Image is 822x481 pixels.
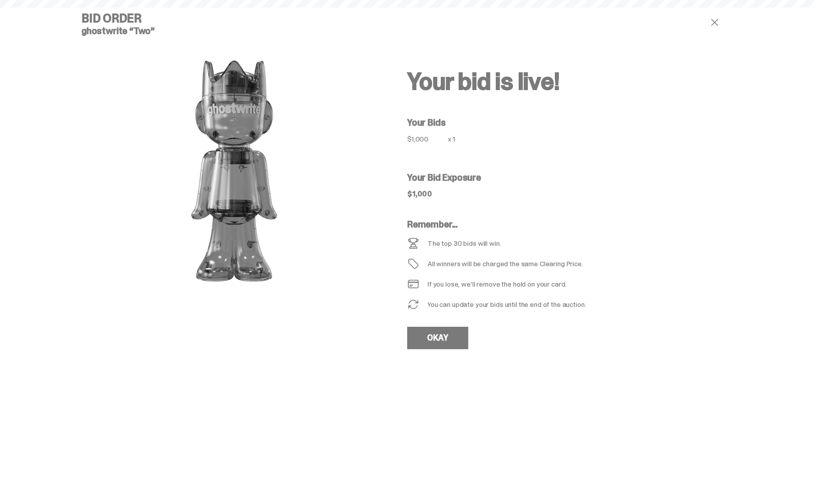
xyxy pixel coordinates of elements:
h5: ghostwrite “Two” [81,26,387,36]
h5: Your Bid Exposure [407,173,733,182]
div: $1,000 [407,190,432,197]
div: All winners will be charged the same Clearing Price. [428,260,668,267]
h4: Bid Order [81,12,387,24]
div: $1,000 [407,135,448,143]
div: The top 30 bids will win. [428,240,501,247]
h2: Your bid is live! [407,69,733,94]
div: x 1 [448,135,464,149]
h5: Your Bids [407,118,733,127]
div: You can update your bids until the end of the auction. [428,301,586,308]
div: If you lose, we’ll remove the hold on your card. [428,280,566,288]
a: OKAY [407,327,468,349]
img: product image [132,44,336,298]
h5: Remember... [407,220,668,229]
